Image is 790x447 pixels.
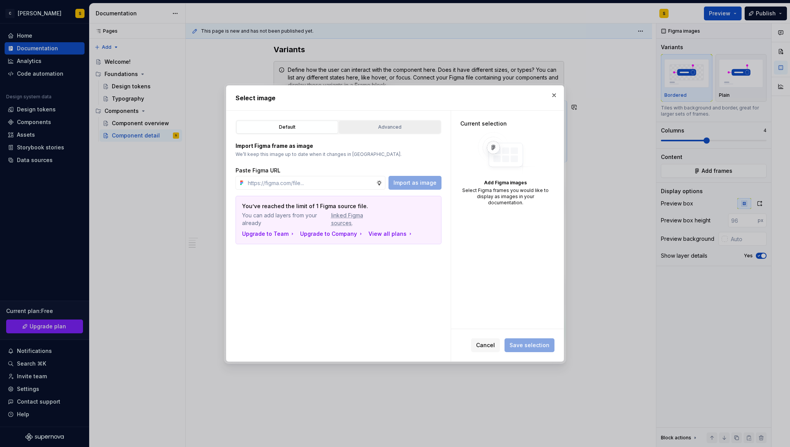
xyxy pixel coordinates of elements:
label: Paste Figma URL [236,167,280,174]
p: Import Figma frame as image [236,142,441,150]
span: Cancel [476,341,495,349]
div: Advanced [342,123,438,131]
div: Default [239,123,335,131]
button: Cancel [471,338,500,352]
button: Upgrade to Company [300,230,364,238]
div: Add Figma images [460,180,551,186]
span: linked Figma sources. [331,212,382,227]
button: Upgrade to Team [242,230,295,238]
p: We’ll keep this image up to date when it changes in [GEOGRAPHIC_DATA]. [236,151,441,157]
p: You’ve reached the limit of 1 Figma source file. [242,202,381,210]
button: View all plans [368,230,413,238]
div: Select Figma frames you would like to display as images in your documentation. [460,187,551,206]
div: Current selection [460,120,551,127]
span: You can add layers from your already [242,212,381,227]
input: https://figma.com/file... [245,176,376,190]
h2: Select image [236,93,554,103]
